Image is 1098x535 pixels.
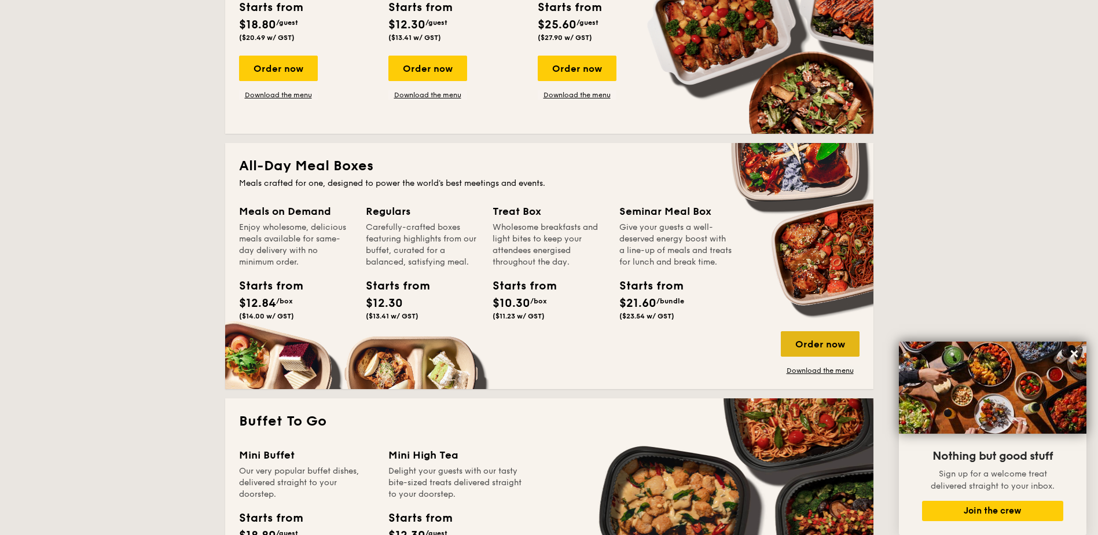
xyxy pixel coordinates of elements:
span: ($20.49 w/ GST) [239,34,295,42]
span: /guest [576,19,598,27]
div: Carefully-crafted boxes featuring highlights from our buffet, curated for a balanced, satisfying ... [366,222,479,268]
span: $21.60 [619,296,656,310]
div: Give your guests a well-deserved energy boost with a line-up of meals and treats for lunch and br... [619,222,732,268]
div: Order now [781,331,860,357]
span: $25.60 [538,18,576,32]
div: Starts from [493,277,545,295]
button: Join the crew [922,501,1063,521]
div: Mini Buffet [239,447,374,463]
div: Mini High Tea [388,447,524,463]
div: Meals on Demand [239,203,352,219]
a: Download the menu [538,90,616,100]
div: Starts from [619,277,671,295]
span: /guest [276,19,298,27]
span: $12.30 [388,18,425,32]
div: Our very popular buffet dishes, delivered straight to your doorstep. [239,466,374,500]
div: Order now [538,56,616,81]
a: Download the menu [388,90,467,100]
a: Download the menu [781,366,860,375]
span: Sign up for a welcome treat delivered straight to your inbox. [931,469,1055,491]
span: /bundle [656,297,684,305]
h2: All-Day Meal Boxes [239,157,860,175]
div: Seminar Meal Box [619,203,732,219]
div: Starts from [388,510,451,527]
span: Nothing but good stuff [932,449,1053,463]
span: ($13.41 w/ GST) [366,312,418,320]
div: Order now [239,56,318,81]
div: Treat Box [493,203,605,219]
span: ($13.41 w/ GST) [388,34,441,42]
span: ($14.00 w/ GST) [239,312,294,320]
div: Enjoy wholesome, delicious meals available for same-day delivery with no minimum order. [239,222,352,268]
span: ($11.23 w/ GST) [493,312,545,320]
span: $10.30 [493,296,530,310]
div: Starts from [366,277,418,295]
div: Order now [388,56,467,81]
span: /box [276,297,293,305]
div: Regulars [366,203,479,219]
button: Close [1065,345,1084,363]
div: Starts from [239,277,291,295]
div: Meals crafted for one, designed to power the world's best meetings and events. [239,178,860,189]
div: Starts from [239,510,302,527]
span: ($27.90 w/ GST) [538,34,592,42]
span: /guest [425,19,447,27]
span: /box [530,297,547,305]
h2: Buffet To Go [239,412,860,431]
span: $12.30 [366,296,403,310]
span: ($23.54 w/ GST) [619,312,674,320]
span: $12.84 [239,296,276,310]
div: Delight your guests with our tasty bite-sized treats delivered straight to your doorstep. [388,466,524,500]
img: DSC07876-Edit02-Large.jpeg [899,342,1086,434]
a: Download the menu [239,90,318,100]
div: Wholesome breakfasts and light bites to keep your attendees energised throughout the day. [493,222,605,268]
span: $18.80 [239,18,276,32]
